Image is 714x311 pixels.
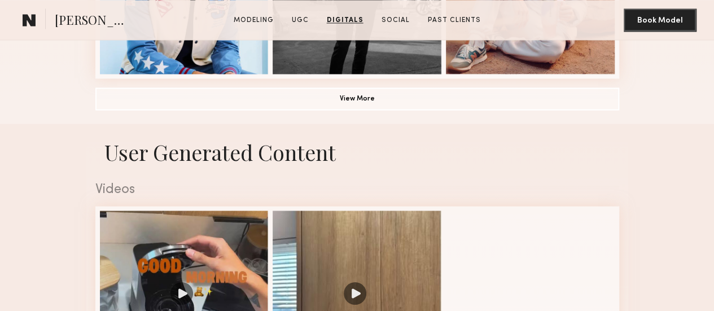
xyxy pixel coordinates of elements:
[624,15,696,24] a: Book Model
[423,15,485,25] a: Past Clients
[624,8,696,31] button: Book Model
[86,137,628,165] h1: User Generated Content
[95,183,619,196] div: Videos
[322,15,368,25] a: Digitals
[55,11,133,31] span: [PERSON_NAME]
[95,87,619,110] button: View More
[377,15,414,25] a: Social
[229,15,278,25] a: Modeling
[287,15,313,25] a: UGC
